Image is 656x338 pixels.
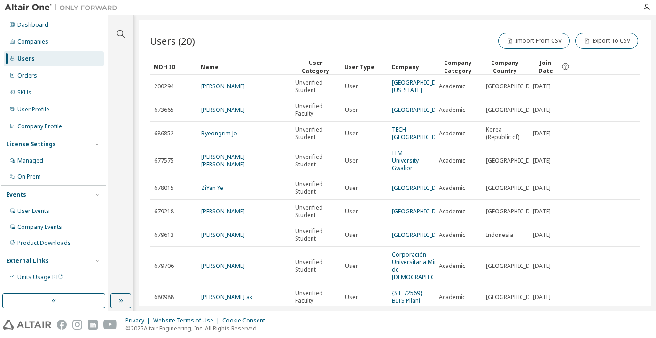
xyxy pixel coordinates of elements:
[486,126,524,141] span: Korea (Republic of)
[486,157,542,165] span: [GEOGRAPHIC_DATA]
[201,82,245,90] a: [PERSON_NAME]
[154,231,174,239] span: 679613
[533,184,551,192] span: [DATE]
[201,106,245,114] a: [PERSON_NAME]
[439,157,465,165] span: Academic
[533,130,551,137] span: [DATE]
[439,130,465,137] span: Academic
[154,293,174,301] span: 680988
[345,130,358,137] span: User
[17,55,35,63] div: Users
[201,207,245,215] a: [PERSON_NAME]
[201,184,223,192] a: ZiYan Ye
[392,207,448,215] a: [GEOGRAPHIC_DATA]
[392,149,419,172] a: ITM University Gwalior
[295,59,337,75] div: User Category
[439,184,465,192] span: Academic
[295,126,336,141] span: Unverified Student
[201,129,237,137] a: Byeongrim Jo
[345,293,358,301] span: User
[439,293,465,301] span: Academic
[154,184,174,192] span: 678015
[295,79,336,94] span: Unverified Student
[438,59,478,75] div: Company Category
[6,141,56,148] div: License Settings
[295,181,336,196] span: Unverified Student
[486,208,542,215] span: [GEOGRAPHIC_DATA]
[345,157,358,165] span: User
[201,262,245,270] a: [PERSON_NAME]
[345,106,358,114] span: User
[6,257,49,265] div: External Links
[17,239,71,247] div: Product Downloads
[154,262,174,270] span: 679706
[154,59,193,74] div: MDH ID
[486,83,542,90] span: [GEOGRAPHIC_DATA]
[295,290,336,305] span: Unverified Faculty
[344,59,384,74] div: User Type
[562,63,570,71] svg: Date when the user was first added or directly signed up. If the user was deleted and later re-ad...
[486,293,542,301] span: [GEOGRAPHIC_DATA]
[17,106,49,113] div: User Profile
[392,251,453,281] a: Corporación Universitaria Minuto de [DEMOGRAPHIC_DATA]
[57,320,67,330] img: facebook.svg
[533,157,551,165] span: [DATE]
[439,262,465,270] span: Academic
[391,59,431,74] div: Company
[485,59,525,75] div: Company Country
[345,231,358,239] span: User
[392,106,448,114] a: [GEOGRAPHIC_DATA]
[575,33,638,49] button: Export To CSV
[295,204,336,219] span: Unverified Student
[439,83,465,90] span: Academic
[153,317,222,324] div: Website Terms of Use
[295,228,336,243] span: Unverified Student
[6,191,26,198] div: Events
[88,320,98,330] img: linkedin.svg
[17,38,48,46] div: Companies
[17,173,41,181] div: On Prem
[17,157,43,165] div: Managed
[439,231,465,239] span: Academic
[345,208,358,215] span: User
[125,317,153,324] div: Privacy
[154,208,174,215] span: 679218
[17,207,49,215] div: User Events
[154,106,174,114] span: 673665
[486,184,542,192] span: [GEOGRAPHIC_DATA]
[392,126,448,141] a: TECH [GEOGRAPHIC_DATA]
[154,157,174,165] span: 677575
[17,89,31,96] div: SKUs
[295,102,336,118] span: Unverified Faculty
[295,259,336,274] span: Unverified Student
[486,231,513,239] span: Indonesia
[103,320,117,330] img: youtube.svg
[125,324,271,332] p: © 2025 Altair Engineering, Inc. All Rights Reserved.
[3,320,51,330] img: altair_logo.svg
[201,231,245,239] a: [PERSON_NAME]
[533,106,551,114] span: [DATE]
[439,208,465,215] span: Academic
[486,106,542,114] span: [GEOGRAPHIC_DATA]
[201,153,245,168] a: [PERSON_NAME] [PERSON_NAME]
[201,59,287,74] div: Name
[222,317,271,324] div: Cookie Consent
[533,293,551,301] span: [DATE]
[5,3,122,12] img: Altair One
[533,208,551,215] span: [DATE]
[533,83,551,90] span: [DATE]
[154,130,174,137] span: 686852
[533,262,551,270] span: [DATE]
[392,79,448,94] a: [GEOGRAPHIC_DATA][US_STATE]
[154,83,174,90] span: 200294
[439,106,465,114] span: Academic
[17,273,63,281] span: Units Usage BI
[17,123,62,130] div: Company Profile
[392,231,448,239] a: [GEOGRAPHIC_DATA]
[201,293,252,301] a: [PERSON_NAME] ak
[533,231,551,239] span: [DATE]
[17,72,37,79] div: Orders
[345,262,358,270] span: User
[150,34,195,47] span: Users (20)
[72,320,82,330] img: instagram.svg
